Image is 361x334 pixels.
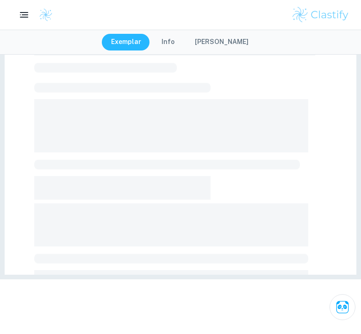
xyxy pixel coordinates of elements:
[152,34,184,50] button: Info
[33,8,53,22] a: Clastify logo
[102,34,150,50] button: Exemplar
[186,34,258,50] button: [PERSON_NAME]
[291,6,350,24] img: Clastify logo
[330,294,355,320] button: Ask Clai
[39,8,53,22] img: Clastify logo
